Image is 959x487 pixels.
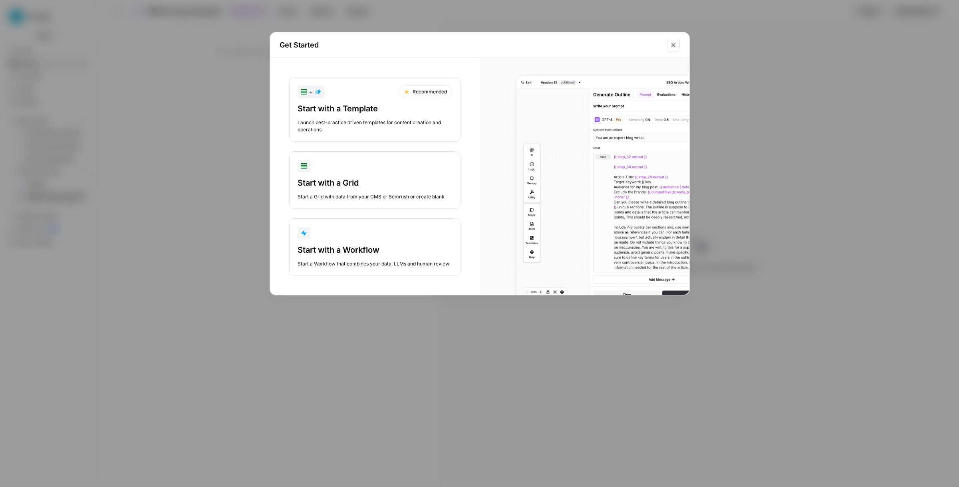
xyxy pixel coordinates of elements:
[301,87,321,97] div: +
[298,193,452,200] div: Start a Grid with data from your CMS or Semrush or create blank
[298,177,452,188] div: Start with a Grid
[289,218,461,276] button: Start with a WorkflowStart a Workflow that combines your data, LLMs and human review
[280,40,662,51] h2: Get Started
[298,103,452,114] div: Start with a Template
[298,244,452,255] div: Start with a Workflow
[667,39,680,51] button: Close modal
[298,119,452,133] div: Launch best-practice driven templates for content creation and operations
[289,77,461,142] button: +RecommendedStart with a TemplateLaunch best-practice driven templates for content creation and o...
[289,151,461,209] button: Start with a GridStart a Grid with data from your CMS or Semrush or create blank
[399,85,452,98] div: Recommended
[298,260,452,267] div: Start a Workflow that combines your data, LLMs and human review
